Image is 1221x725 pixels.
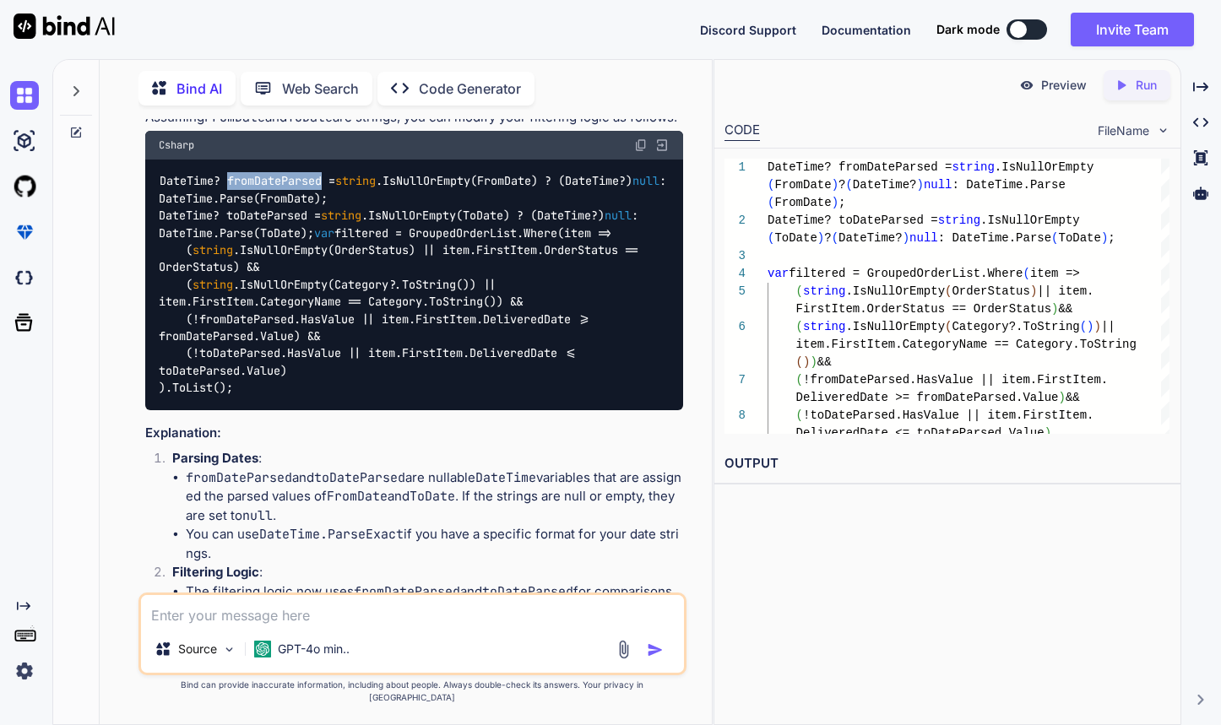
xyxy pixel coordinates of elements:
[186,525,684,563] li: You can use if you have a specific format for your date strings.
[724,247,746,265] div: 3
[796,391,1059,404] span: DeliveredDate >= fromDateParsed.Value
[10,657,39,685] img: settings
[1156,123,1170,138] img: chevron down
[1071,13,1194,46] button: Invite Team
[903,231,909,245] span: )
[700,23,796,37] span: Discord Support
[1101,320,1115,333] span: ||
[321,208,361,224] span: string
[10,81,39,110] img: chat
[1041,77,1087,94] p: Preview
[278,641,350,657] p: GPT-4o min..
[314,469,405,486] code: toDateParsed
[775,178,832,192] span: FromDate
[789,267,1023,280] span: filtered = GroupedOrderList.Where
[193,277,233,292] span: string
[186,469,292,486] code: fromDateParsed
[282,78,359,99] p: Web Search
[768,214,938,227] span: DateTime? toDateParsed =
[10,218,39,246] img: premium
[632,174,659,189] span: null
[995,160,1094,174] span: .IsNullOrEmpty
[1059,391,1066,404] span: )
[724,212,746,230] div: 2
[924,178,952,192] span: null
[193,242,233,257] span: string
[172,449,684,468] p: :
[1051,302,1058,316] span: )
[817,355,832,369] span: &&
[768,267,789,280] span: var
[803,373,1108,387] span: !fromDateParsed.HasValue || item.FirstItem.
[822,23,911,37] span: Documentation
[838,196,845,209] span: ;
[917,178,924,192] span: )
[614,640,633,659] img: attachment
[824,231,831,245] span: ?
[945,320,952,333] span: (
[1059,231,1101,245] span: ToDate
[724,121,760,141] div: CODE
[327,488,388,505] code: FromDate
[796,355,803,369] span: (
[952,284,1030,298] span: OrderStatus
[14,14,115,39] img: Bind AI
[938,231,1051,245] span: : DateTime.Parse
[832,231,838,245] span: (
[817,231,824,245] span: )
[803,408,1093,422] span: !toDateParsed.HasValue || item.FirstItem.
[796,302,1051,316] span: FirstItem.OrderStatus == OrderStatus
[647,641,664,658] img: icon
[803,284,845,298] span: string
[952,178,1066,192] span: : DateTime.Parse
[768,231,774,245] span: (
[952,320,1080,333] span: Category?.ToString
[938,214,980,227] span: string
[803,355,810,369] span: )
[10,127,39,155] img: ai-studio
[419,78,521,99] p: Code Generator
[1059,302,1073,316] span: &&
[634,138,648,152] img: copy
[796,338,1137,351] span: item.FirstItem.CategoryName == Category.ToString
[482,583,573,600] code: toDateParsed
[138,679,687,704] p: Bind can provide inaccurate information, including about people. Always double-check its answers....
[186,468,684,526] li: and are nullable variables that are assigned the parsed values of and . If the strings are null o...
[254,641,271,657] img: GPT-4o mini
[410,488,455,505] code: ToDate
[1066,391,1080,404] span: &&
[811,355,817,369] span: )
[1037,284,1093,298] span: || item.
[724,265,746,283] div: 4
[768,196,774,209] span: (
[1101,231,1108,245] span: )
[724,283,746,300] div: 5
[700,21,796,39] button: Discord Support
[1023,267,1030,280] span: (
[838,231,903,245] span: DateTime?
[145,424,684,443] h3: Explanation:
[803,320,845,333] span: string
[242,507,273,524] code: null
[775,196,832,209] span: FromDate
[1098,122,1149,139] span: FileName
[1094,320,1101,333] span: )
[354,583,460,600] code: fromDateParsed
[259,526,404,543] code: DateTime.ParseExact
[909,231,938,245] span: null
[1051,231,1058,245] span: (
[1087,320,1093,333] span: )
[172,450,258,466] strong: Parsing Dates
[724,318,746,336] div: 6
[822,21,911,39] button: Documentation
[724,159,746,176] div: 1
[796,373,803,387] span: (
[654,138,670,153] img: Open in Browser
[796,284,803,298] span: (
[724,407,746,425] div: 8
[838,178,845,192] span: ?
[1019,78,1034,93] img: preview
[853,178,917,192] span: DateTime?
[832,178,838,192] span: )
[159,138,194,152] span: Csharp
